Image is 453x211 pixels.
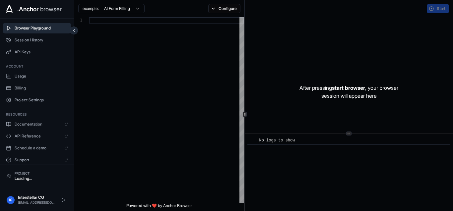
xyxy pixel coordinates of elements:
span: No logs to show [259,138,295,143]
span: Schedule a demo [15,145,61,151]
span: Browser Playground [15,26,68,31]
button: Session History [3,35,71,45]
button: Logout [59,196,67,204]
span: start browser [332,84,365,91]
span: Project Settings [15,97,68,103]
button: ProjectLoading... [3,168,71,184]
button: API Keys [3,47,71,57]
a: API Reference [3,131,71,141]
span: Usage [15,74,68,79]
a: Documentation [3,119,71,130]
p: After pressing , your browser session will appear here [299,84,398,100]
div: [EMAIL_ADDRESS][DOMAIN_NAME] [18,200,56,205]
span: API Reference [15,133,61,139]
span: IC [9,197,12,202]
span: Billing [15,85,68,91]
button: Usage [3,71,71,81]
a: Support [3,155,71,165]
span: .Anchor [17,5,39,14]
div: 1 [74,17,83,24]
button: Billing [3,83,71,93]
button: Collapse sidebar [70,26,78,34]
button: Configure [208,4,240,13]
span: Support [15,157,61,163]
span: browser [40,5,62,14]
div: Project [15,171,67,176]
h3: Account [6,64,68,69]
button: Project Settings [3,95,71,105]
div: Loading... [15,176,67,181]
a: Schedule a demo [3,143,71,153]
span: API Keys [15,49,68,55]
span: example: [83,6,99,11]
img: Anchor Icon [4,4,15,15]
h3: Resources [6,112,68,117]
div: Interstellar CG [18,195,56,200]
span: Documentation [15,122,61,127]
span: Session History [15,37,68,43]
button: Browser Playground [3,23,71,33]
span: Powered with ❤️ by Anchor Browser [126,203,192,211]
span: ​ [251,137,254,144]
